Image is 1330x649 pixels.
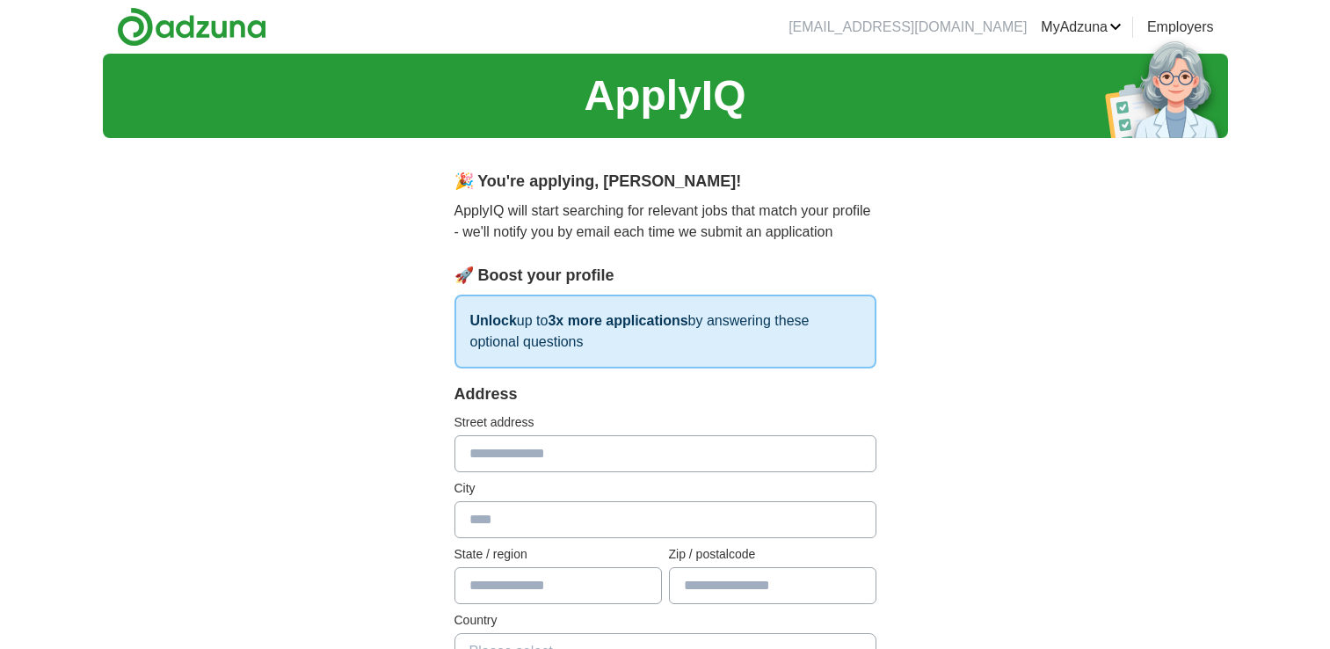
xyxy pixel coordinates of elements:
[669,545,876,564] label: Zip / postalcode
[454,264,876,288] div: 🚀 Boost your profile
[454,413,876,432] label: Street address
[454,201,876,243] p: ApplyIQ will start searching for relevant jobs that match your profile - we'll notify you by emai...
[789,17,1027,38] li: [EMAIL_ADDRESS][DOMAIN_NAME]
[584,64,745,128] h1: ApplyIQ
[470,313,517,328] strong: Unlock
[454,479,876,498] label: City
[1041,17,1122,38] a: MyAdzuna
[454,611,876,630] label: Country
[454,383,876,406] div: Address
[548,313,687,328] strong: 3x more applications
[454,170,876,193] div: 🎉 You're applying , [PERSON_NAME] !
[454,295,876,368] p: up to by answering these optional questions
[117,7,266,47] img: Adzuna logo
[1147,17,1214,38] a: Employers
[454,545,662,564] label: State / region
